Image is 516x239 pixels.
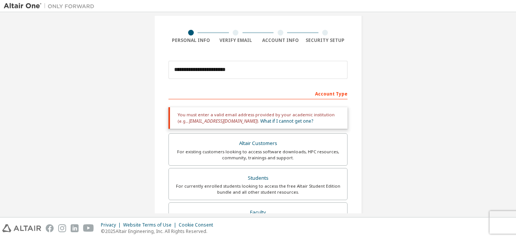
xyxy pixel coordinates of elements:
div: Personal Info [168,37,213,43]
div: Cookie Consent [179,222,218,228]
div: Verify Email [213,37,258,43]
img: altair_logo.svg [2,224,41,232]
a: What if I cannot get one? [260,118,313,124]
img: Altair One [4,2,98,10]
img: linkedin.svg [71,224,79,232]
div: You must enter a valid email address provided by your academic institution (e.g., ). [168,107,348,129]
div: For existing customers looking to access software downloads, HPC resources, community, trainings ... [173,149,343,161]
div: Students [173,173,343,183]
img: instagram.svg [58,224,66,232]
p: © 2025 Altair Engineering, Inc. All Rights Reserved. [101,228,218,234]
img: facebook.svg [46,224,54,232]
div: Account Type [168,87,348,99]
span: [EMAIL_ADDRESS][DOMAIN_NAME] [189,118,257,124]
div: Faculty [173,207,343,218]
img: youtube.svg [83,224,94,232]
div: Altair Customers [173,138,343,149]
div: Privacy [101,222,123,228]
div: Security Setup [303,37,348,43]
div: Website Terms of Use [123,222,179,228]
div: For currently enrolled students looking to access the free Altair Student Edition bundle and all ... [173,183,343,195]
div: Account Info [258,37,303,43]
